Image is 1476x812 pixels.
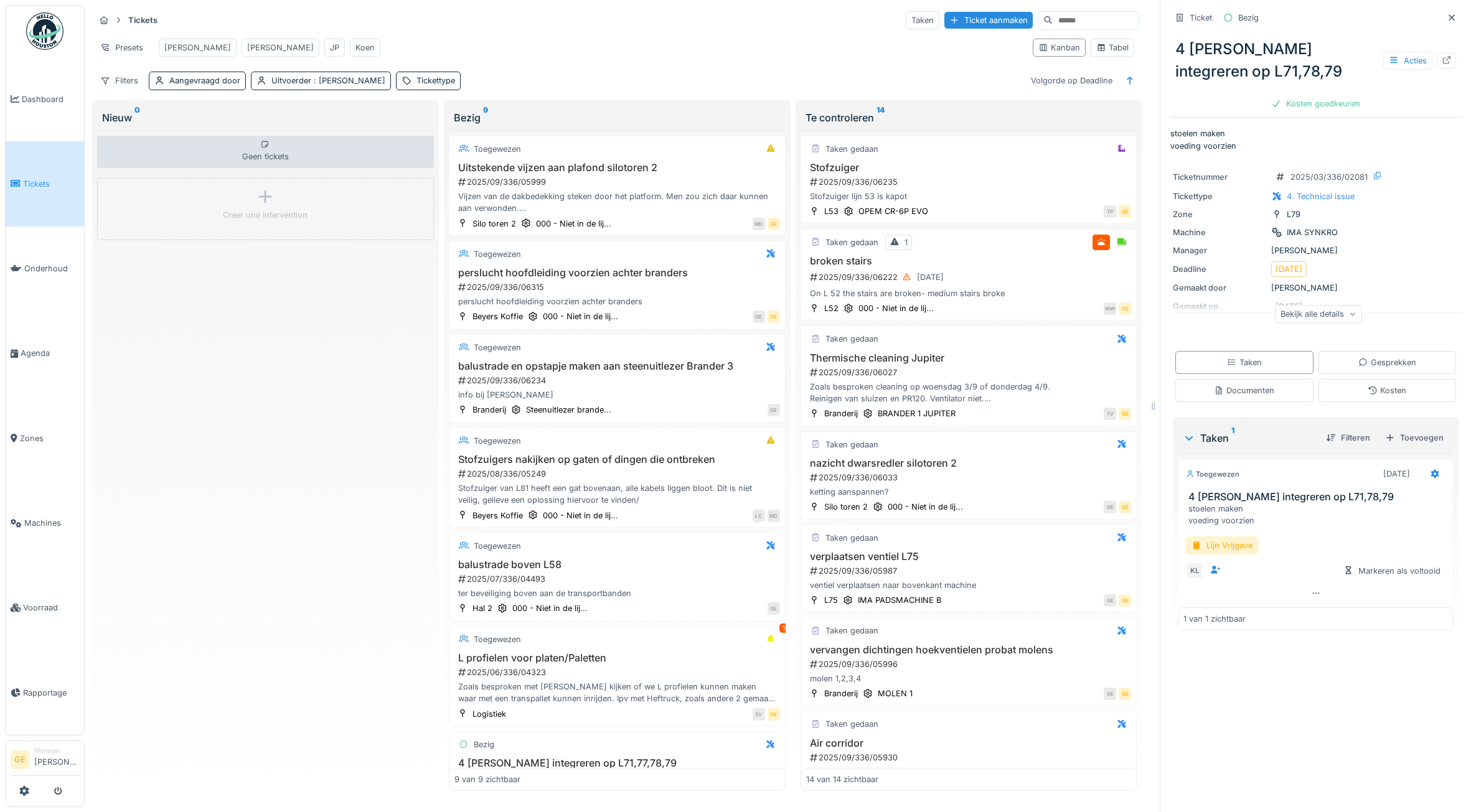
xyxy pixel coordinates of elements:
[806,352,1132,364] h3: Thermische cleaning Jupiter
[824,688,858,699] div: Branderij
[123,14,162,26] strong: Tickets
[809,366,1132,378] div: 2025/09/336/06027
[1173,245,1459,256] div: [PERSON_NAME]
[474,435,521,447] div: Toegewezen
[6,311,84,396] a: Agenda
[1290,171,1368,183] div: 2025/03/336/02081
[1173,226,1266,238] div: Machine
[1119,501,1131,513] div: GE
[6,480,84,565] a: Machines
[454,296,780,307] div: perslucht hoofdleiding voorzien achter branders
[536,218,611,230] div: 000 - Niet in de lij...
[543,510,618,521] div: 000 - Niet in de lij...
[753,310,765,323] div: GE
[806,551,1132,562] h3: verplaatsen ventiel L75
[753,218,765,230] div: MD
[888,501,963,513] div: 000 - Niet in de lij...
[454,559,780,571] h3: balustrade boven L58
[809,472,1132,483] div: 2025/09/336/06033
[824,302,839,314] div: L52
[169,75,240,86] div: Aangevraagd door
[1276,263,1302,275] div: [DATE]
[1104,302,1116,315] div: WW
[1275,305,1362,323] div: Bekijk alle details
[1173,208,1266,220] div: Zone
[905,236,908,248] div: 1
[355,42,375,54] div: Koen
[472,404,506,416] div: Branderij
[806,457,1132,469] h3: nazicht dwarsredler silotoren 2
[454,773,520,785] div: 9 van 9 zichtbaar
[1287,226,1338,238] div: IMA SYNKRO
[6,566,84,650] a: Voorraad
[95,72,144,90] div: Filters
[824,408,858,419] div: Branderij
[457,468,780,480] div: 2025/08/336/05249
[1170,128,1461,151] p: stoelen maken voeding voorzien
[472,218,516,230] div: Silo toren 2
[102,110,429,125] div: Nieuw
[768,218,780,230] div: GE
[806,162,1132,174] h3: Stofzuiger
[1380,429,1449,446] div: Toevoegen
[1173,171,1266,183] div: Ticketnummer
[454,681,780,704] div: Zoals besproken met [PERSON_NAME] kijken of we L profielen kunnen maken waar met een transpallet ...
[474,143,521,155] div: Toegewezen
[1025,72,1118,90] div: Volgorde op Deadline
[1173,190,1266,202] div: Tickettype
[768,404,780,416] div: GE
[457,573,780,585] div: 2025/07/336/04493
[311,76,385,85] span: : [PERSON_NAME]
[1104,688,1116,700] div: GE
[474,739,494,750] div: Bezig
[825,625,878,637] div: Taken gedaan
[1287,208,1300,220] div: L79
[21,347,79,359] span: Agenda
[247,42,314,54] div: [PERSON_NAME]
[825,718,878,730] div: Taken gedaan
[97,136,434,168] div: Geen tickets
[454,652,780,664] h3: L profielen voor platen/Paletten
[472,310,523,322] div: Beyers Koffie
[22,93,79,105] span: Dashboard
[1338,562,1445,579] div: Markeren als voltooid
[768,602,780,615] div: GE
[825,236,878,248] div: Taken gedaan
[454,360,780,372] h3: balustrade en opstapje maken aan steenuitlezer Brander 3
[1214,385,1274,396] div: Documenten
[806,381,1132,404] div: Zoals besproken cleaning op woensdag 3/9 of donderdag 4/9. Reinigen van sluizen en PR120. Ventila...
[1104,594,1116,607] div: GE
[1119,408,1131,420] div: GE
[6,141,84,226] a: Tickets
[1119,205,1131,218] div: GE
[809,752,1132,763] div: 2025/09/336/05930
[858,205,928,217] div: OPEM CR-6P EVO
[824,205,839,217] div: L53
[6,57,84,141] a: Dashboard
[1119,594,1131,607] div: GE
[24,263,79,274] span: Onderhoud
[26,12,63,50] img: Badge_color-CXgf-gQk.svg
[824,594,838,606] div: L75
[1287,190,1355,202] div: 4. Technical issue
[20,432,79,444] span: Zones
[1266,95,1365,112] div: Kosten goedkeuren
[753,708,765,721] div: SV
[1173,263,1266,275] div: Deadline
[806,287,1132,299] div: On L 52 the stairs are broken- medium stairs broke
[483,110,488,125] sup: 9
[1186,562,1203,579] div: KL
[454,482,780,506] div: Stofzuiger van L81 heeft een gat bovenaan, alle kabels liggen bloot. Dit is niet veilig, gelieve ...
[806,110,1132,125] div: Te controleren
[1173,282,1266,294] div: Gemaakt door
[825,143,878,155] div: Taken gedaan
[1173,245,1266,256] div: Manager
[474,342,521,353] div: Toegewezen
[454,389,780,401] div: info bij [PERSON_NAME]
[23,687,79,699] span: Rapportage
[1321,429,1375,446] div: Filteren
[164,42,231,54] div: [PERSON_NAME]
[330,42,339,54] div: JP
[271,75,385,86] div: Uitvoerder
[825,333,878,345] div: Taken gedaan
